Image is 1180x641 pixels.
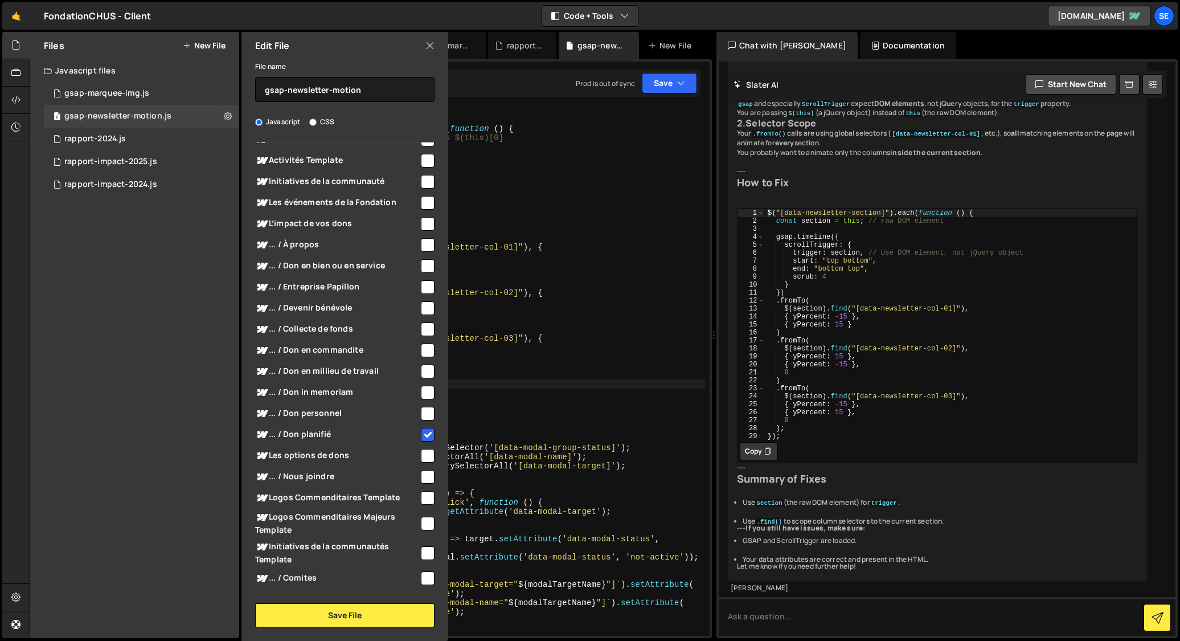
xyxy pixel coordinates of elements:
[787,109,815,117] code: $(this)
[738,345,764,353] div: 18
[870,499,898,507] code: trigger
[255,428,419,442] span: ... / Don planifié
[738,217,764,225] div: 2
[743,498,1138,508] li: Use (the raw DOM element) for .
[44,82,239,105] div: 9197/37632.js
[255,119,263,126] input: Javascript
[255,259,419,273] span: ... / Don en bien ou en service
[737,118,1138,129] h3: 2.
[737,175,789,189] strong: How to Fix
[745,523,865,533] strong: If you still have issues, make sure:
[738,297,764,305] div: 12
[738,329,764,337] div: 16
[255,196,419,210] span: Les événements de la Fondation
[54,113,60,122] span: 1
[44,173,239,196] div: rapport-impact-2024.js
[738,361,764,369] div: 20
[801,100,851,108] code: ScrollTrigger
[2,2,30,30] a: 🤙
[716,32,858,59] div: Chat with [PERSON_NAME]
[309,116,334,128] label: CSS
[255,301,419,315] span: ... / Devenir bénévole
[424,40,472,51] div: gsap-marquee-img.js
[738,424,764,432] div: 28
[64,111,171,121] div: gsap-newsletter-motion.js
[737,100,754,108] code: gsap
[255,571,419,585] span: ... / Comites
[737,472,827,485] strong: Summary of Fixes
[738,353,764,361] div: 19
[738,432,764,440] div: 29
[738,401,764,409] div: 25
[738,257,764,265] div: 7
[738,249,764,257] div: 6
[738,241,764,249] div: 5
[891,130,981,138] code: [data-newsletter-col-01]
[738,321,764,329] div: 15
[738,417,764,424] div: 27
[738,233,764,241] div: 4
[44,9,151,23] div: FondationCHUS - Client
[738,265,764,273] div: 8
[64,134,126,144] div: rapport-2024.js
[183,41,226,50] button: New File
[743,555,1138,565] li: Your data attributes are correct and present in the HTML.
[64,88,149,99] div: gsap-marquee-img.js
[1013,100,1040,108] code: trigger
[743,536,1138,546] li: GSAP and ScrollTrigger are loaded.
[775,138,794,148] strong: every
[255,470,419,484] span: ... / Nous joindre
[1011,128,1019,138] strong: all
[755,499,783,507] code: section
[255,344,419,357] span: ... / Don en commandite
[755,518,783,526] code: .find()
[255,365,419,378] span: ... / Don en millieu de travail
[255,540,419,565] span: Initiatives de la communautés Template
[731,583,1144,593] div: [PERSON_NAME]
[44,150,239,173] div: rapport-impact-2025.js
[738,281,764,289] div: 10
[44,105,239,128] div: 9197/47368.js
[255,61,286,72] label: File name
[737,498,1138,565] ul: ---
[64,157,157,167] div: rapport-impact-2025.js
[740,442,778,460] button: Copy
[309,119,317,126] input: CSS
[30,59,239,82] div: Javascript files
[738,313,764,321] div: 14
[255,39,289,52] h2: Edit File
[738,209,764,217] div: 1
[648,40,696,51] div: New File
[738,305,764,313] div: 13
[1048,6,1150,26] a: [DOMAIN_NAME]
[904,109,921,117] code: this
[738,289,764,297] div: 11
[576,79,635,88] div: Prod is out of sync
[874,99,924,108] strong: DOM elements
[64,179,157,190] div: rapport-impact-2024.js
[743,517,1138,526] li: Use to scope column selectors to the current section.
[255,217,419,231] span: L’impact de vos dons
[255,491,419,505] span: Logos Commenditaires Template
[577,40,625,51] div: gsap-newsletter-motion.js
[255,238,419,252] span: ... / À propos
[44,128,239,150] div: rapport-2024.js
[642,73,697,93] button: Save
[255,603,435,627] button: Save File
[1154,6,1174,26] a: Se
[738,393,764,401] div: 24
[255,154,419,168] span: Activités Template
[738,273,764,281] div: 9
[255,116,301,128] label: Javascript
[738,385,764,393] div: 23
[738,377,764,385] div: 22
[255,449,419,463] span: Les options de dons
[738,409,764,417] div: 26
[507,40,543,51] div: rapport-2024.js
[738,337,764,345] div: 17
[255,280,419,294] span: ... / Entreprise Papillon
[734,79,779,90] h2: Slater AI
[860,32,956,59] div: Documentation
[542,6,638,26] button: Code + Tools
